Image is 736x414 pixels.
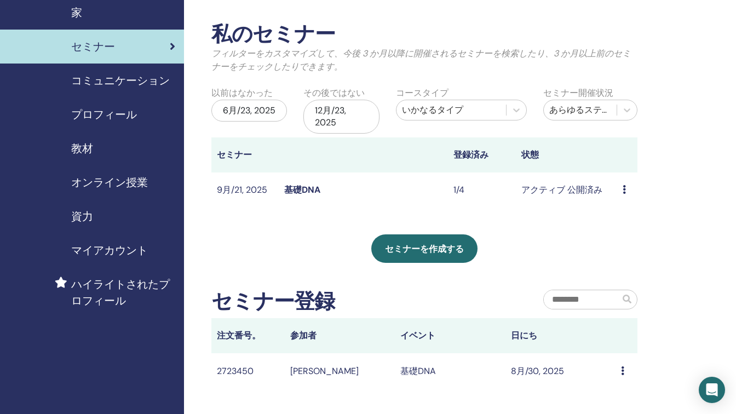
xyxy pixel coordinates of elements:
[211,100,287,122] div: 6月/23, 2025
[211,289,335,314] h2: セミナー登録
[285,353,395,389] td: [PERSON_NAME]
[284,184,320,196] a: 基礎DNA
[211,87,273,100] label: 以前はなかった
[71,174,148,191] span: オンライン授業
[71,140,93,157] span: 教材
[211,137,279,173] th: セミナー
[448,137,515,173] th: 登録済み
[505,353,616,389] td: 8月/30, 2025
[549,104,611,117] div: あらゆるステータス
[396,87,449,100] label: コースタイプ
[385,243,464,255] span: セミナーを作成する
[395,318,505,353] th: イベント
[303,87,365,100] label: その後ではない
[543,87,613,100] label: セミナー開催状況
[211,318,285,353] th: 注文番号。
[516,137,617,173] th: 状態
[71,276,175,309] span: ハイライトされたプロフィール
[516,173,617,208] td: アクティブ 公開済み
[71,106,137,123] span: プロフィール
[505,318,616,353] th: 日にち
[285,318,395,353] th: 参加者
[395,353,505,389] td: 基礎DNA
[211,353,285,389] td: 2723450
[402,104,501,117] div: いかなるタイプ
[699,377,725,403] div: Open Intercom Messenger
[371,234,478,263] a: セミナーを作成する
[211,47,637,73] p: フィルターをカスタマイズして、今後 3 か月以降に開催されるセミナーを検索したり、3 か月以上前のセミナーをチェックしたりできます。
[71,208,93,225] span: 資力
[71,242,148,258] span: マイアカウント
[211,173,279,208] td: 9月/21, 2025
[71,72,170,89] span: コミュニケーション
[71,4,82,21] span: 家
[211,22,637,47] h2: 私のセミナー
[303,100,379,134] div: 12月/23, 2025
[71,38,115,55] span: セミナー
[448,173,515,208] td: 1/4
